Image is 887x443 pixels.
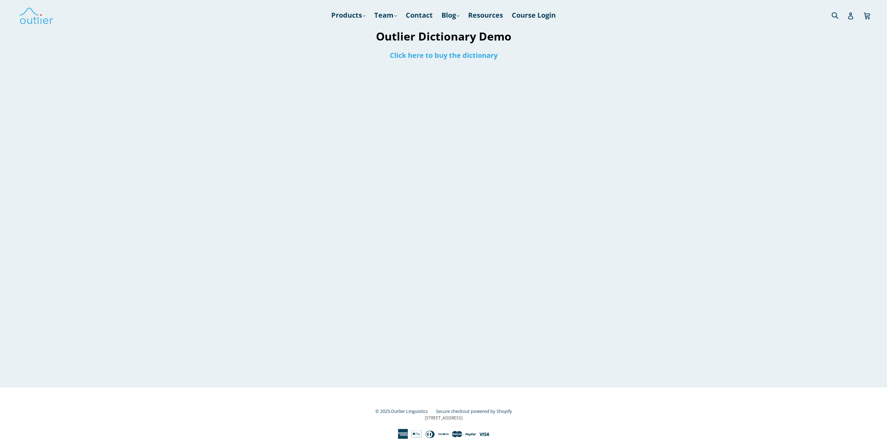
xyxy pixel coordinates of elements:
[328,9,369,21] a: Products
[225,29,662,44] h1: Outlier Dictionary Demo
[465,9,507,21] a: Resources
[255,415,632,421] p: [STREET_ADDRESS]
[19,5,54,25] img: Outlier Linguistics
[508,9,559,21] a: Course Login
[438,9,463,21] a: Blog
[371,9,401,21] a: Team
[402,9,436,21] a: Contact
[830,8,849,22] input: Search
[390,51,498,60] a: Click here to buy the dictionary
[436,408,512,414] a: Secure checkout powered by Shopify
[391,408,428,414] a: Outlier Linguistics
[375,408,434,414] small: © 2025,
